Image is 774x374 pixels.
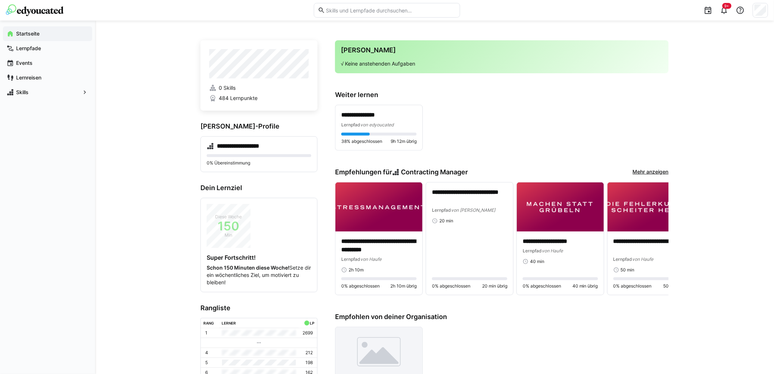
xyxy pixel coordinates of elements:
[219,95,258,102] span: 484 Lernpunkte
[305,360,313,366] p: 198
[341,46,663,54] h3: [PERSON_NAME]
[335,182,422,232] img: image
[207,160,311,166] p: 0% Übereinstimmung
[432,207,451,213] span: Lernpfad
[305,350,313,356] p: 212
[207,264,311,286] p: Setze dir ein wöchentliches Ziel, um motiviert zu bleiben!
[341,256,360,262] span: Lernpfad
[222,321,236,325] div: Lerner
[401,168,468,176] span: Contracting Manager
[432,283,470,289] span: 0% abgeschlossen
[341,122,360,127] span: Lernpfad
[439,218,453,224] span: 20 min
[341,138,382,144] span: 38% abgeschlossen
[200,304,318,312] h3: Rangliste
[349,267,364,273] span: 2h 10m
[608,182,695,232] img: image
[219,84,236,92] span: 0 Skills
[542,248,563,253] span: von Haufe
[325,7,456,14] input: Skills und Lernpfade durchsuchen…
[664,283,689,289] span: 50 min übrig
[209,84,309,92] a: 0 Skills
[204,321,214,325] div: Rang
[341,283,380,289] span: 0% abgeschlossen
[360,256,382,262] span: von Haufe
[205,330,207,336] p: 1
[310,321,314,325] div: LP
[207,264,289,271] strong: Schon 150 Minuten diese Woche!
[613,256,632,262] span: Lernpfad
[341,60,663,67] p: √ Keine anstehenden Aufgaben
[200,122,318,130] h3: [PERSON_NAME]-Profile
[207,254,311,261] h4: Super Fortschritt!
[303,330,313,336] p: 2699
[517,182,604,232] img: image
[725,4,729,8] span: 9+
[632,256,654,262] span: von Haufe
[523,283,561,289] span: 0% abgeschlossen
[482,283,507,289] span: 20 min übrig
[572,283,598,289] span: 40 min übrig
[360,122,394,127] span: von edyoucated
[205,350,208,356] p: 4
[613,283,652,289] span: 0% abgeschlossen
[205,360,208,366] p: 5
[523,248,542,253] span: Lernpfad
[390,283,417,289] span: 2h 10m übrig
[451,207,495,213] span: von [PERSON_NAME]
[530,259,544,264] span: 40 min
[391,138,417,144] span: 9h 12m übrig
[335,91,669,99] h3: Weiter lernen
[200,184,318,192] h3: Dein Lernziel
[335,313,669,321] h3: Empfohlen von deiner Organisation
[621,267,635,273] span: 50 min
[335,168,468,176] h3: Empfehlungen für
[633,168,669,176] a: Mehr anzeigen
